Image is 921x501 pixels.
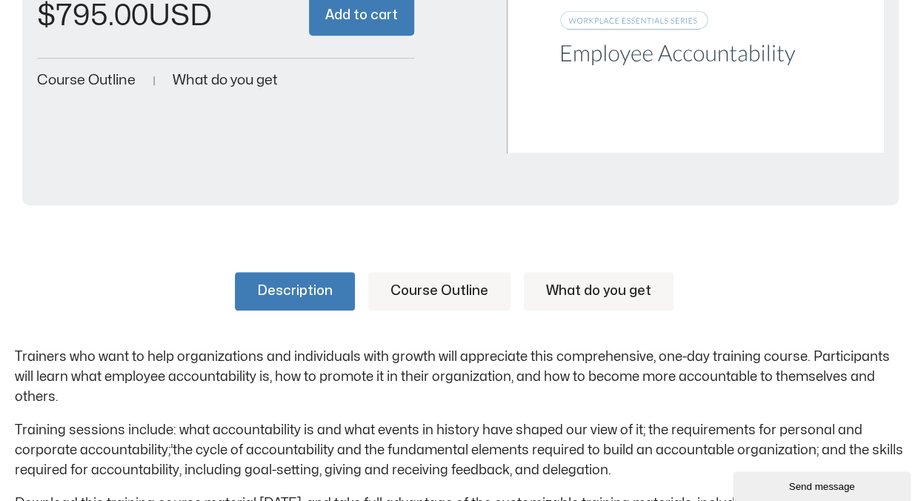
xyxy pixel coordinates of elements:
a: Course Outline [368,272,511,311]
a: Description [235,272,355,311]
span: $ [37,1,56,30]
a: Course Outline [37,73,136,87]
a: What do you get [524,272,674,311]
p: Training sessions include: what accountability is and what events in history have shaped our view... [15,420,906,480]
iframe: chat widget [733,468,914,501]
p: Trainers who want to help organizations and individuals with growth will appreciate this comprehe... [15,347,906,407]
a: What do you get [173,73,278,87]
bdi: 795.00 [37,1,148,30]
